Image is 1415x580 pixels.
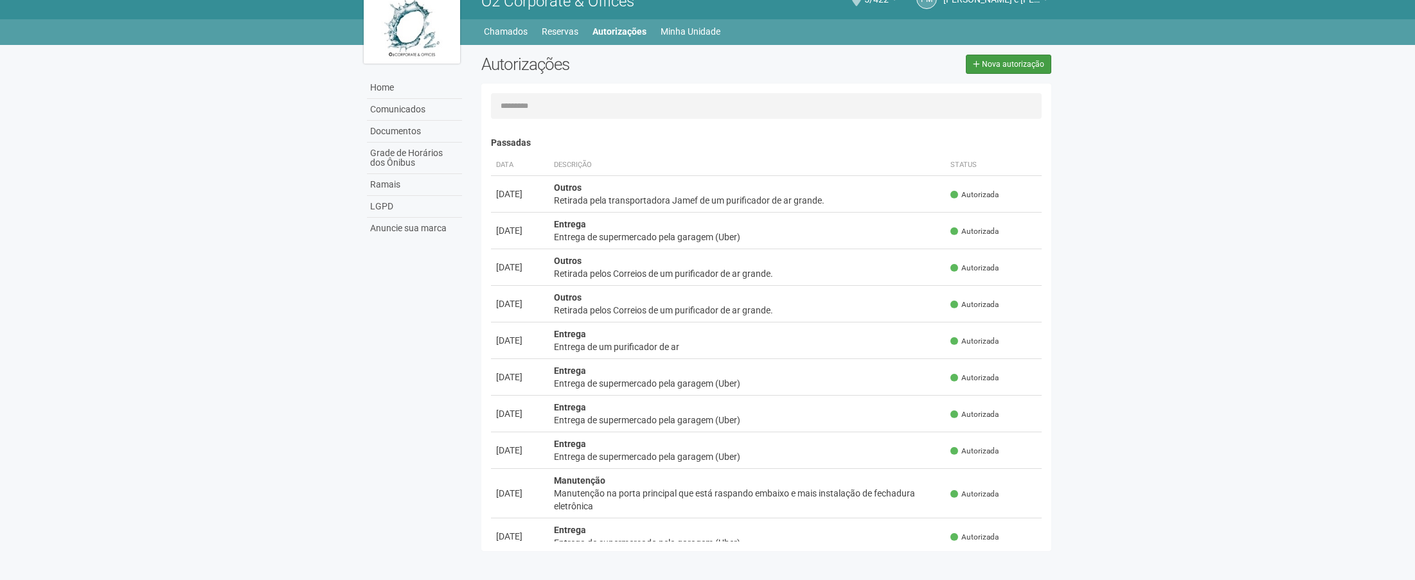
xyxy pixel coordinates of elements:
strong: Manutenção [554,475,605,486]
div: Retirada pelos Correios de um purificador de ar grande. [554,267,940,280]
span: Autorizada [950,446,999,457]
a: Nova autorização [966,55,1051,74]
span: Autorizada [950,489,999,500]
a: Documentos [367,121,462,143]
th: Data [491,155,549,176]
strong: Entrega [554,402,586,412]
div: [DATE] [496,530,544,543]
div: [DATE] [496,371,544,383]
strong: Outros [554,292,582,303]
h2: Autorizações [481,55,756,74]
div: Entrega de supermercado pela garagem (Uber) [554,231,940,243]
span: Autorizada [950,226,999,237]
div: [DATE] [496,224,544,237]
span: Autorizada [950,299,999,310]
div: [DATE] [496,334,544,347]
a: Ramais [367,174,462,196]
a: Grade de Horários dos Ônibus [367,143,462,174]
strong: Outros [554,182,582,193]
strong: Entrega [554,365,586,376]
span: Autorizada [950,263,999,274]
a: Reservas [542,22,578,40]
span: Autorizada [950,336,999,347]
div: Manutenção na porta principal que está raspando embaixo e mais instalação de fechadura eletrônica [554,487,940,513]
strong: Outros [554,256,582,266]
h4: Passadas [491,138,1042,148]
strong: Entrega [554,329,586,339]
strong: Entrega [554,219,586,229]
div: [DATE] [496,261,544,274]
div: Entrega de supermercado pela garagem (Uber) [554,450,940,463]
span: Autorizada [950,532,999,543]
div: Entrega de supermercado pela garagem (Uber) [554,536,940,549]
th: Status [945,155,1042,176]
strong: Entrega [554,525,586,535]
a: Autorizações [592,22,646,40]
div: [DATE] [496,407,544,420]
div: Retirada pelos Correios de um purificador de ar grande. [554,304,940,317]
span: Autorizada [950,409,999,420]
div: Entrega de supermercado pela garagem (Uber) [554,377,940,390]
div: Entrega de supermercado pela garagem (Uber) [554,414,940,426]
a: Minha Unidade [661,22,720,40]
th: Descrição [549,155,945,176]
div: [DATE] [496,297,544,310]
a: Chamados [484,22,528,40]
a: Anuncie sua marca [367,218,462,239]
div: Retirada pela transportadora Jamef de um purificador de ar grande. [554,194,940,207]
span: Nova autorização [982,60,1044,69]
a: Home [367,77,462,99]
div: [DATE] [496,444,544,457]
span: Autorizada [950,189,999,200]
a: LGPD [367,196,462,218]
div: Entrega de um purificador de ar [554,340,940,353]
span: Autorizada [950,373,999,383]
div: [DATE] [496,188,544,200]
a: Comunicados [367,99,462,121]
strong: Entrega [554,439,586,449]
div: [DATE] [496,487,544,500]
